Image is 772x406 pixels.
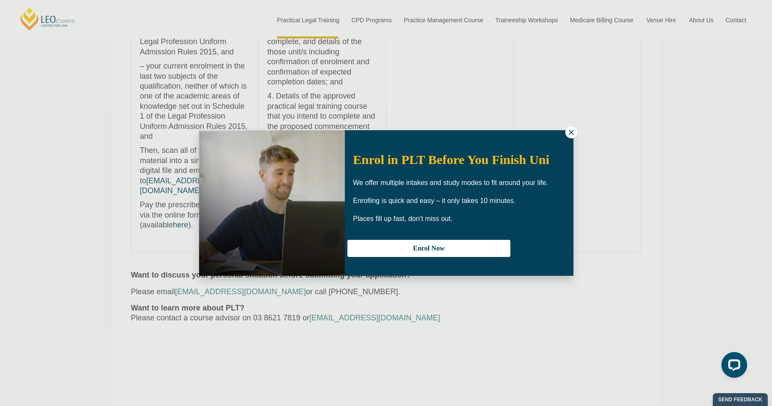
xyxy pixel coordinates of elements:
span: Places fill up fast, don’t miss out. [353,215,452,222]
span: Enrolling is quick and easy – it only takes 10 minutes. [353,197,516,204]
img: Woman in yellow blouse holding folders looking to the right and smiling [199,130,345,276]
span: Enrol in PLT Before You Finish Uni [353,152,549,167]
button: Enrol Now [347,240,510,257]
iframe: LiveChat chat widget [715,349,751,385]
span: We offer multiple intakes and study modes to fit around your life. [353,179,548,186]
button: Close [565,126,577,138]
